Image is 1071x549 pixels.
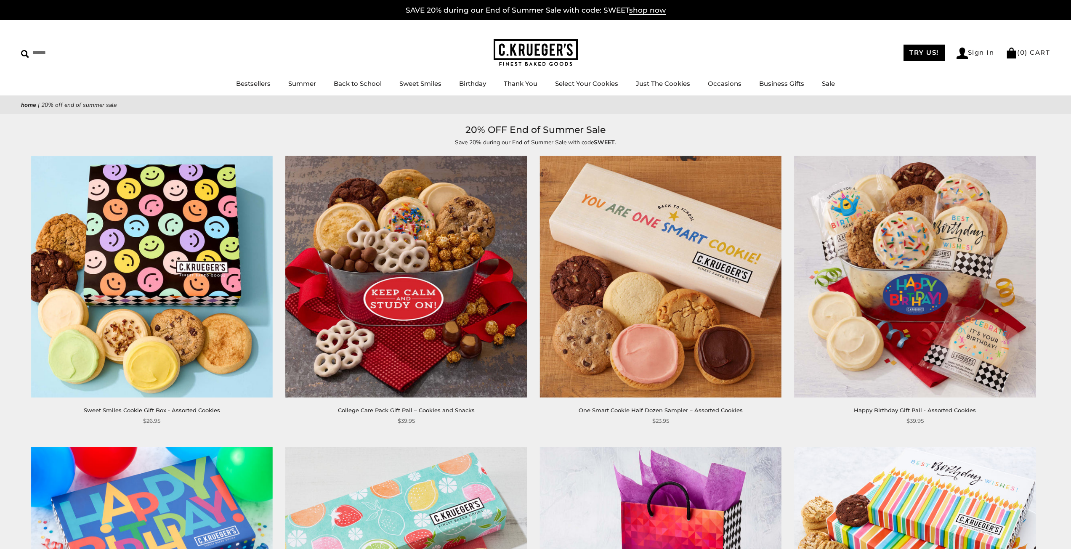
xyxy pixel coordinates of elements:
[957,48,968,59] img: Account
[338,407,475,414] a: College Care Pack Gift Pail – Cookies and Snacks
[708,80,741,88] a: Occasions
[21,101,36,109] a: Home
[579,407,743,414] a: One Smart Cookie Half Dozen Sampler – Assorted Cookies
[629,6,666,15] span: shop now
[636,80,690,88] a: Just The Cookies
[84,407,220,414] a: Sweet Smiles Cookie Gift Box - Assorted Cookies
[494,39,578,66] img: C.KRUEGER'S
[1020,48,1025,56] span: 0
[143,416,160,425] span: $26.95
[406,6,666,15] a: SAVE 20% during our End of Summer Sale with code: SWEETshop now
[759,80,804,88] a: Business Gifts
[285,156,527,398] img: College Care Pack Gift Pail – Cookies and Snacks
[459,80,486,88] a: Birthday
[41,101,117,109] span: 20% OFF End of Summer Sale
[1006,48,1050,56] a: (0) CART
[854,407,976,414] a: Happy Birthday Gift Pail - Assorted Cookies
[334,80,382,88] a: Back to School
[21,46,121,59] input: Search
[594,138,615,146] strong: SWEET
[555,80,618,88] a: Select Your Cookies
[236,80,271,88] a: Bestsellers
[540,156,781,398] img: One Smart Cookie Half Dozen Sampler – Assorted Cookies
[38,101,40,109] span: |
[957,48,994,59] a: Sign In
[34,122,1037,138] h1: 20% OFF End of Summer Sale
[31,156,273,398] img: Sweet Smiles Cookie Gift Box - Assorted Cookies
[794,156,1036,398] img: Happy Birthday Gift Pail - Assorted Cookies
[288,80,316,88] a: Summer
[1006,48,1017,58] img: Bag
[342,138,729,147] p: Save 20% during our End of Summer Sale with code .
[822,80,835,88] a: Sale
[21,50,29,58] img: Search
[904,45,945,61] a: TRY US!
[906,416,924,425] span: $39.95
[21,100,1050,110] nav: breadcrumbs
[399,80,441,88] a: Sweet Smiles
[504,80,537,88] a: Thank You
[398,416,415,425] span: $39.95
[652,416,669,425] span: $23.95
